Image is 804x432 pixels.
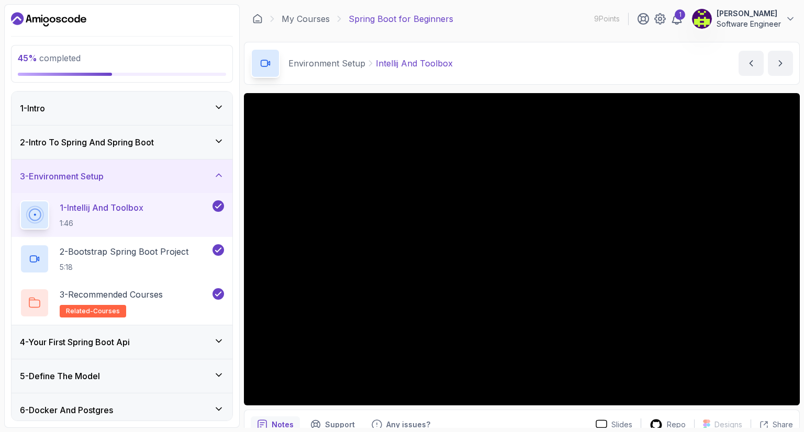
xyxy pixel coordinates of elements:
button: 3-Recommended Coursesrelated-courses [20,288,224,317]
p: Spring Boot for Beginners [349,13,453,25]
h3: 5 - Define The Model [20,370,100,382]
p: Software Engineer [717,19,781,29]
span: related-courses [66,307,120,315]
p: 1:46 [60,218,143,229]
p: Designs [714,419,742,430]
button: next content [768,51,793,76]
p: Repo [667,419,686,430]
button: 1-Intro [12,92,232,125]
img: user profile image [692,9,712,29]
a: Repo [641,418,694,431]
button: 1-Intellij And Toolbox1:46 [20,200,224,230]
button: 2-Intro To Spring And Spring Boot [12,126,232,159]
span: 45 % [18,53,37,63]
a: 1 [671,13,683,25]
button: 6-Docker And Postgres [12,393,232,427]
p: Share [773,419,793,430]
a: My Courses [282,13,330,25]
h3: 6 - Docker And Postgres [20,404,113,416]
p: Notes [272,419,294,430]
p: Intellij And Toolbox [376,57,453,70]
button: previous content [739,51,764,76]
button: 2-Bootstrap Spring Boot Project5:18 [20,244,224,274]
button: user profile image[PERSON_NAME]Software Engineer [691,8,796,29]
button: 4-Your First Spring Boot Api [12,325,232,359]
p: 2 - Bootstrap Spring Boot Project [60,245,188,258]
p: 3 - Recommended Courses [60,288,163,301]
p: Slides [611,419,632,430]
a: Dashboard [252,14,263,24]
h3: 1 - Intro [20,102,45,115]
a: Dashboard [11,11,86,28]
a: Slides [587,419,641,430]
p: Any issues? [386,419,430,430]
span: completed [18,53,81,63]
p: 9 Points [594,14,620,24]
p: 1 - Intellij And Toolbox [60,201,143,214]
h3: 3 - Environment Setup [20,170,104,183]
div: 1 [675,9,685,20]
button: 3-Environment Setup [12,160,232,193]
button: Share [751,419,793,430]
h3: 2 - Intro To Spring And Spring Boot [20,136,154,149]
iframe: 1 - IntelliJ and Toolbox [244,93,800,405]
button: 5-Define The Model [12,359,232,393]
p: Support [325,419,355,430]
p: Environment Setup [288,57,365,70]
p: [PERSON_NAME] [717,8,781,19]
h3: 4 - Your First Spring Boot Api [20,336,130,348]
p: 5:18 [60,262,188,272]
